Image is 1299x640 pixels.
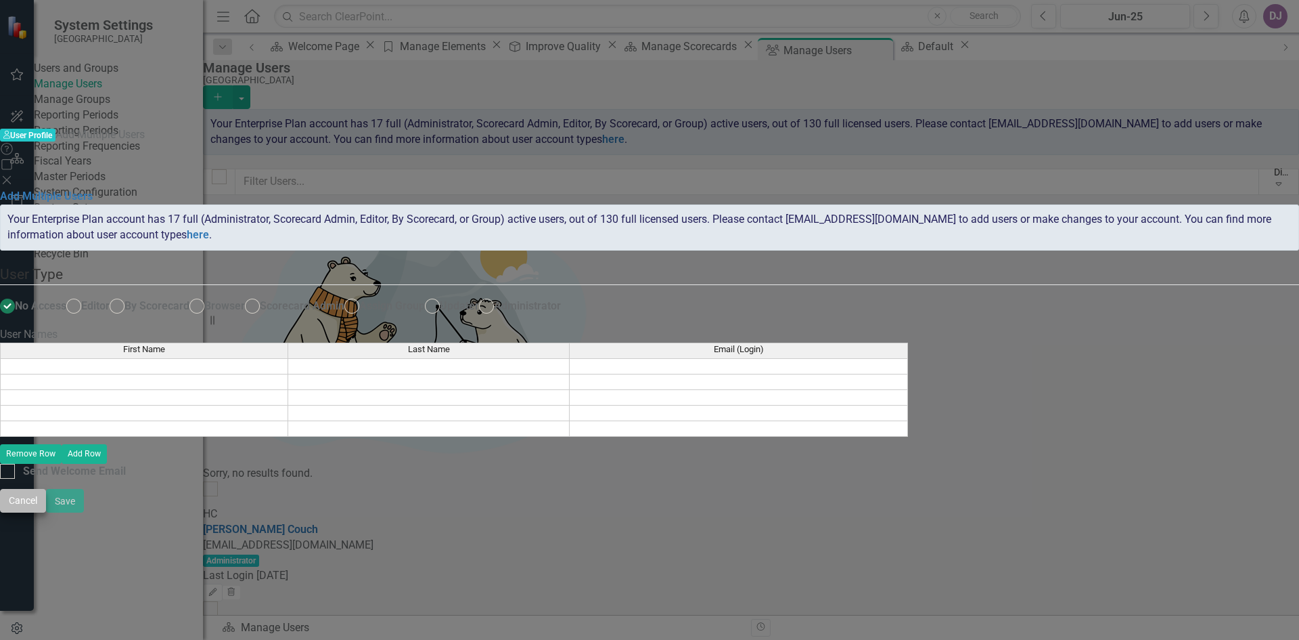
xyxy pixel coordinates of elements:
button: Save [46,489,84,513]
button: Add Row [62,444,107,463]
span: Editor [81,299,110,312]
span: Scorecard Admin [260,299,344,312]
span: Add Multiple Users [55,128,145,141]
span: No Access [15,299,66,312]
span: By Scorecard [124,299,189,312]
div: Send Welcome Email [23,464,126,479]
span: Administrator [494,299,561,312]
span: First Name [123,345,165,354]
span: Email (Login) [714,345,764,354]
span: Last Name [408,345,450,354]
a: here [187,228,209,241]
span: Your Enterprise Plan account has 17 full (Administrator, Scorecard Admin, Editor, By Scorecard, o... [7,213,1271,241]
span: Assign Group [359,299,425,312]
span: Updater [440,299,479,312]
span: Browser [204,299,245,312]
